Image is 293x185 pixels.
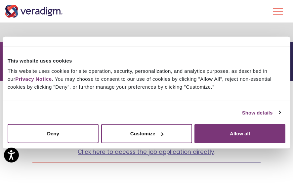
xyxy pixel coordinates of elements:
[194,124,285,143] button: Allow all
[8,124,99,143] button: Deny
[5,5,63,18] img: Veradigm logo
[101,124,192,143] button: Customize
[8,57,285,65] div: This website uses cookies
[78,148,214,156] a: Click here to access the job application directly
[8,67,285,91] div: This website uses cookies for site operation, security, personalization, and analytics purposes, ...
[15,76,52,82] a: Privacy Notice
[242,109,280,116] a: Show details
[273,3,283,20] button: Toggle Navigation Menu
[32,148,261,157] p: .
